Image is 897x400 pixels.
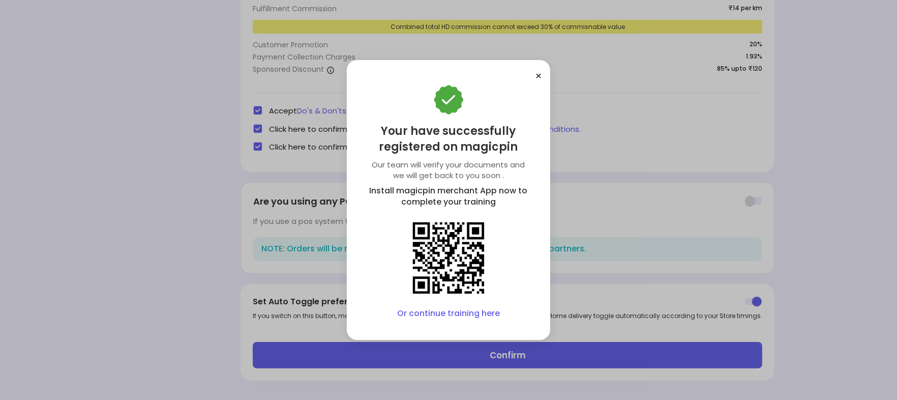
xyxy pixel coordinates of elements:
[535,68,542,84] button: ×
[367,185,530,209] div: Install magicpin merchant App now to complete your training
[408,217,489,299] img: QR code
[397,308,500,320] a: Or continue training here
[367,159,530,181] div: Our team will verify your documents and we will get back to you soon .
[367,123,530,155] div: Your have successfully registered on magicpin
[433,84,464,115] img: Bmiey8A6pIvryUbuH9gNkaXLk_d0upLGesanSgfXTNQpErMybyzEx-Ux_6fu80IKHCRuIThfIE-JRLXil1y1pG8iRpVbs98nc...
